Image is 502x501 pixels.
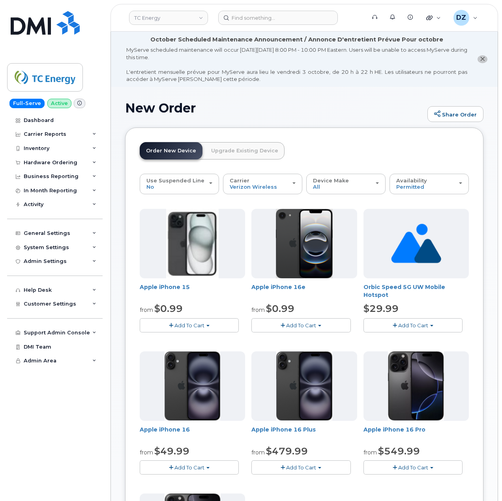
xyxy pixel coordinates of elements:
[396,184,424,190] span: Permitted
[230,184,277,190] span: Verizon Wireless
[378,445,420,457] span: $549.99
[251,426,316,433] a: Apple iPhone 16 Plus
[266,445,308,457] span: $479.99
[396,177,427,184] span: Availability
[174,322,204,328] span: Add To Cart
[276,209,333,278] img: iphone16e.png
[146,177,204,184] span: Use Suspended Line
[468,467,496,495] iframe: Messenger Launcher
[166,209,219,278] img: iphone15.jpg
[286,464,316,471] span: Add To Cart
[390,174,469,194] button: Availability Permitted
[251,283,357,299] div: Apple iPhone 16e
[174,464,204,471] span: Add To Cart
[150,36,443,44] div: October Scheduled Maintenance Announcement / Annonce D'entretient Prévue Pour octobre
[205,142,285,159] a: Upgrade Existing Device
[140,306,153,313] small: from
[165,351,220,421] img: iphone_16_plus.png
[391,209,441,278] img: no_image_found-2caef05468ed5679b831cfe6fc140e25e0c280774317ffc20a367ab7fd17291e.png
[306,174,386,194] button: Device Make All
[266,303,294,314] span: $0.99
[388,351,444,421] img: iphone_16_pro.png
[154,445,189,457] span: $49.99
[251,318,350,332] button: Add To Cart
[251,283,305,291] a: Apple iPhone 16e
[363,283,469,299] div: Orbic Speed 5G UW Mobile Hotspot
[140,426,245,441] div: Apple iPhone 16
[398,322,428,328] span: Add To Cart
[223,174,302,194] button: Carrier Verizon Wireless
[140,283,190,291] a: Apple iPhone 15
[286,322,316,328] span: Add To Cart
[363,426,469,441] div: Apple iPhone 16 Pro
[363,426,425,433] a: Apple iPhone 16 Pro
[363,283,445,298] a: Orbic Speed 5G UW Mobile Hotspot
[154,303,183,314] span: $0.99
[251,449,265,456] small: from
[126,46,467,83] div: MyServe scheduled maintenance will occur [DATE][DATE] 8:00 PM - 10:00 PM Eastern. Users will be u...
[478,55,487,64] button: close notification
[363,318,463,332] button: Add To Cart
[427,106,483,122] a: Share Order
[140,318,239,332] button: Add To Cart
[140,283,245,299] div: Apple iPhone 15
[313,184,320,190] span: All
[140,174,219,194] button: Use Suspended Line No
[146,184,154,190] span: No
[251,460,350,474] button: Add To Cart
[363,460,463,474] button: Add To Cart
[363,449,377,456] small: from
[140,460,239,474] button: Add To Cart
[140,426,190,433] a: Apple iPhone 16
[398,464,428,471] span: Add To Cart
[230,177,249,184] span: Carrier
[313,177,349,184] span: Device Make
[140,142,202,159] a: Order New Device
[363,303,399,314] span: $29.99
[276,351,332,421] img: iphone_16_plus.png
[251,306,265,313] small: from
[140,449,153,456] small: from
[251,426,357,441] div: Apple iPhone 16 Plus
[125,101,423,115] h1: New Order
